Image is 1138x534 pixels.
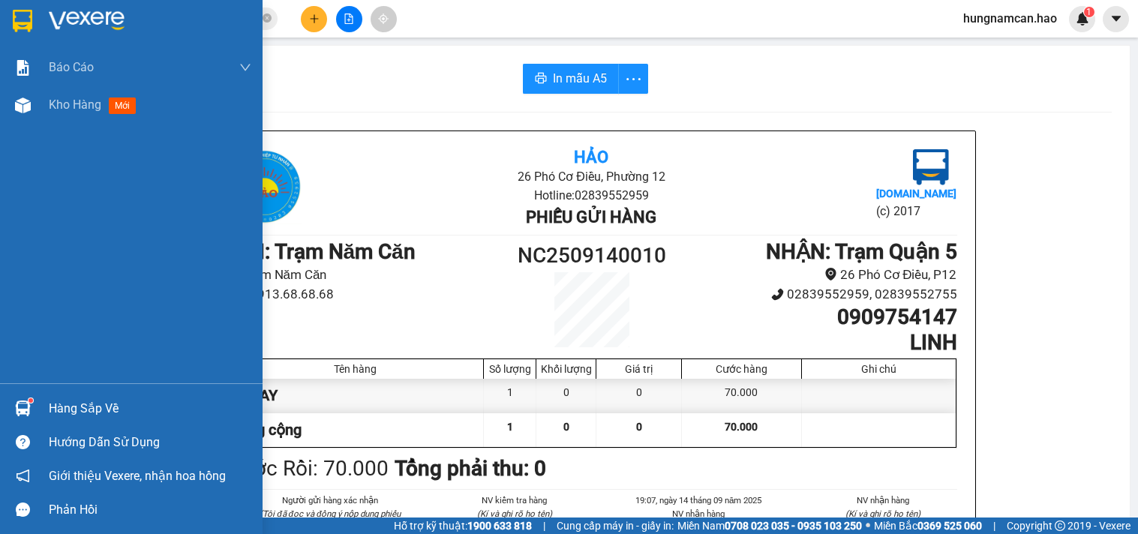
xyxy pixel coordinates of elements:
[1109,12,1123,25] span: caret-down
[49,431,251,454] div: Hướng dẫn sử dụng
[29,398,33,403] sup: 1
[725,520,862,532] strong: 0708 023 035 - 0935 103 250
[228,379,485,412] div: T GIAY
[301,6,327,32] button: plus
[227,265,500,285] li: Trạm Năm Căn
[536,379,596,412] div: 0
[683,330,956,355] h1: LINH
[766,239,957,264] b: NHẬN : Trạm Quận 5
[682,379,801,412] div: 70.000
[227,284,500,304] li: 02913.68.68.68
[809,493,957,507] li: NV nhận hàng
[227,239,416,264] b: GỬI : Trạm Năm Căn
[951,9,1069,28] span: hungnamcan.hao
[618,64,648,94] button: more
[378,13,389,24] span: aim
[874,517,982,534] span: Miền Bắc
[866,523,870,529] span: ⚪️
[336,6,362,32] button: file-add
[15,60,31,76] img: solution-icon
[523,64,619,94] button: printerIn mẫu A5
[49,397,251,420] div: Hàng sắp về
[600,363,677,375] div: Giá trị
[16,435,30,449] span: question-circle
[232,363,480,375] div: Tên hàng
[309,13,320,24] span: plus
[557,517,674,534] span: Cung cấp máy in - giấy in:
[725,421,758,433] span: 70.000
[257,493,405,507] li: Người gửi hàng xác nhận
[535,72,547,86] span: printer
[227,452,389,485] div: Cước Rồi : 70.000
[1103,6,1129,32] button: caret-down
[477,508,552,519] i: (Kí và ghi rõ họ tên)
[563,421,569,433] span: 0
[16,469,30,483] span: notification
[484,379,536,412] div: 1
[686,363,797,375] div: Cước hàng
[260,508,401,532] i: (Tôi đã đọc và đồng ý nộp dung phiếu gửi hàng)
[15,97,31,113] img: warehouse-icon
[395,456,546,481] b: Tổng phải thu: 0
[913,149,949,185] img: logo.jpg
[619,70,647,88] span: more
[232,421,302,439] span: Tổng cộng
[49,97,101,112] span: Kho hàng
[1084,7,1094,17] sup: 1
[227,149,302,224] img: logo.jpg
[49,499,251,521] div: Phản hồi
[771,288,784,301] span: phone
[239,61,251,73] span: down
[507,421,513,433] span: 1
[845,508,920,519] i: (Kí và ghi rõ họ tên)
[263,13,272,22] span: close-circle
[824,268,837,280] span: environment
[677,517,862,534] span: Miền Nam
[263,12,272,26] span: close-circle
[49,58,94,76] span: Báo cáo
[993,517,995,534] span: |
[636,421,642,433] span: 0
[876,202,956,220] li: (c) 2017
[15,400,31,416] img: warehouse-icon
[371,6,397,32] button: aim
[1086,7,1091,17] span: 1
[574,148,608,166] b: Hảo
[683,304,956,330] h1: 0909754147
[440,493,589,507] li: NV kiểm tra hàng
[543,517,545,534] span: |
[1055,520,1065,531] span: copyright
[348,167,835,186] li: 26 Phó Cơ Điều, Phường 12
[683,284,956,304] li: 02839552959, 02839552755
[49,466,226,485] span: Giới thiệu Vexere, nhận hoa hồng
[596,379,682,412] div: 0
[526,208,656,226] b: Phiếu gửi hàng
[467,520,532,532] strong: 1900 633 818
[1076,12,1089,25] img: icon-new-feature
[394,517,532,534] span: Hỗ trợ kỹ thuật:
[348,186,835,205] li: Hotline: 02839552959
[13,10,32,32] img: logo-vxr
[625,493,773,507] li: 19:07, ngày 14 tháng 09 năm 2025
[683,265,956,285] li: 26 Phó Cơ Điều, P12
[500,239,683,272] h1: NC2509140010
[109,97,136,114] span: mới
[806,363,952,375] div: Ghi chú
[488,363,532,375] div: Số lượng
[16,502,30,517] span: message
[344,13,354,24] span: file-add
[917,520,982,532] strong: 0369 525 060
[876,187,956,199] b: [DOMAIN_NAME]
[540,363,592,375] div: Khối lượng
[625,507,773,520] li: NV nhận hàng
[553,69,607,88] span: In mẫu A5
